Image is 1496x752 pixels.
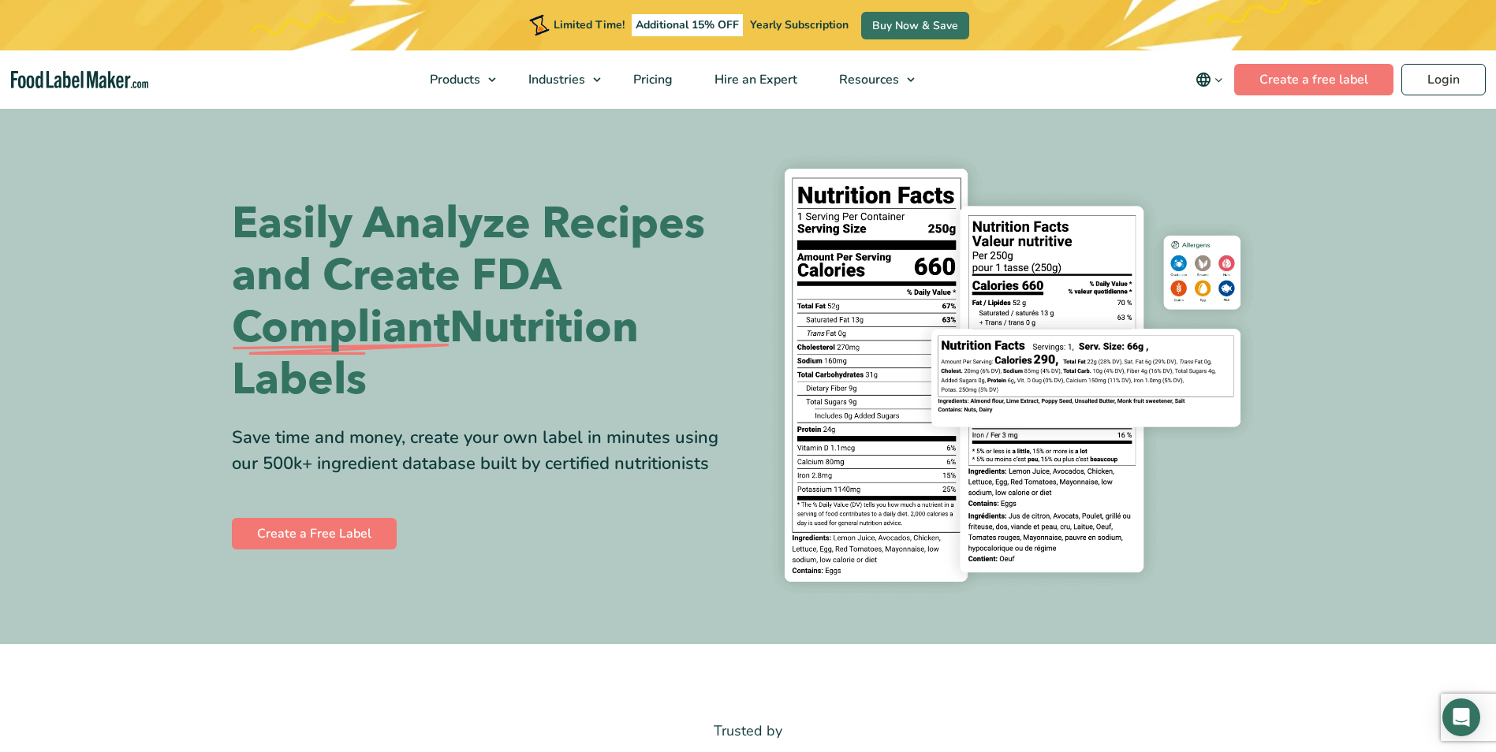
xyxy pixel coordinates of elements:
[819,50,923,109] a: Resources
[694,50,815,109] a: Hire an Expert
[508,50,609,109] a: Industries
[232,198,737,406] h1: Easily Analyze Recipes and Create FDA Nutrition Labels
[750,17,849,32] span: Yearly Subscription
[232,302,450,354] span: Compliant
[861,12,969,39] a: Buy Now & Save
[1442,698,1480,736] div: Open Intercom Messenger
[409,50,504,109] a: Products
[425,71,482,88] span: Products
[629,71,674,88] span: Pricing
[232,720,1265,743] p: Trusted by
[613,50,690,109] a: Pricing
[554,17,625,32] span: Limited Time!
[524,71,587,88] span: Industries
[232,518,397,549] a: Create a Free Label
[232,425,737,477] div: Save time and money, create your own label in minutes using our 500k+ ingredient database built b...
[632,14,743,36] span: Additional 15% OFF
[1234,64,1393,95] a: Create a free label
[710,71,799,88] span: Hire an Expert
[1401,64,1486,95] a: Login
[834,71,901,88] span: Resources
